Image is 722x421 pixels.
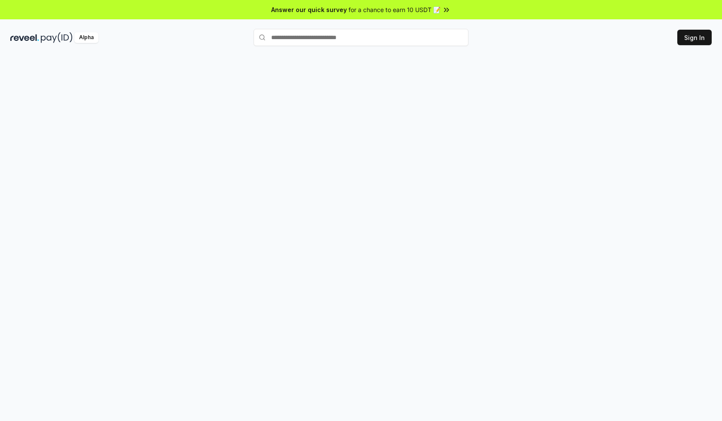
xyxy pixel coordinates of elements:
[677,30,712,45] button: Sign In
[349,5,441,14] span: for a chance to earn 10 USDT 📝
[271,5,347,14] span: Answer our quick survey
[41,32,73,43] img: pay_id
[10,32,39,43] img: reveel_dark
[74,32,98,43] div: Alpha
